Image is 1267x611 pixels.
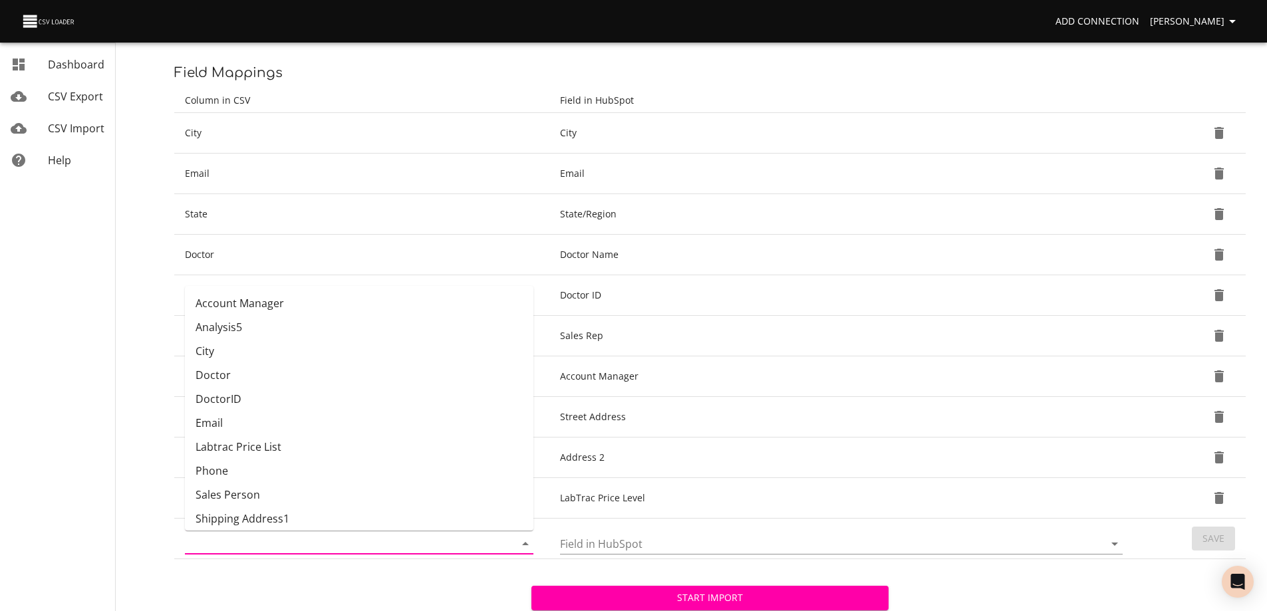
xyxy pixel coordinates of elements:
[1105,535,1124,553] button: Open
[1150,13,1240,30] span: [PERSON_NAME]
[1203,158,1235,189] button: Delete
[174,397,549,437] td: Shipping Address1
[185,339,533,363] li: City
[174,194,549,235] td: State
[174,88,549,113] th: Column in CSV
[1203,320,1235,352] button: Delete
[174,113,549,154] td: City
[1203,279,1235,311] button: Delete
[185,483,533,507] li: Sales Person
[549,88,1139,113] th: Field in HubSpot
[48,153,71,168] span: Help
[185,315,533,339] li: Analysis5
[21,12,77,31] img: CSV Loader
[174,437,549,478] td: Shipping Address2
[516,535,535,553] button: Close
[1203,117,1235,149] button: Delete
[1203,482,1235,514] button: Delete
[185,411,533,435] li: Email
[549,437,1139,478] td: Address 2
[549,316,1139,356] td: Sales Rep
[1203,401,1235,433] button: Delete
[174,478,549,519] td: Labtrac Price List
[1203,360,1235,392] button: Delete
[185,507,533,531] li: Shipping Address1
[174,235,549,275] td: Doctor
[531,586,889,610] button: Start Import
[174,65,283,80] span: Field Mappings
[549,194,1139,235] td: State/Region
[1056,13,1139,30] span: Add Connection
[549,275,1139,316] td: Doctor ID
[185,435,533,459] li: Labtrac Price List
[185,387,533,411] li: DoctorID
[185,291,533,315] li: Account Manager
[174,316,549,356] td: Sales Person
[174,275,549,316] td: DoctorID
[1222,566,1254,598] div: Open Intercom Messenger
[1050,9,1145,34] a: Add Connection
[1203,239,1235,271] button: Delete
[1203,198,1235,230] button: Delete
[174,356,549,397] td: Account Manager
[549,154,1139,194] td: Email
[185,459,533,483] li: Phone
[174,154,549,194] td: Email
[549,113,1139,154] td: City
[549,397,1139,437] td: Street Address
[1203,441,1235,473] button: Delete
[48,89,103,104] span: CSV Export
[549,235,1139,275] td: Doctor Name
[185,363,533,387] li: Doctor
[48,121,104,136] span: CSV Import
[549,478,1139,519] td: LabTrac Price Level
[1145,9,1246,34] button: [PERSON_NAME]
[549,356,1139,397] td: Account Manager
[48,57,104,72] span: Dashboard
[542,590,878,606] span: Start Import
